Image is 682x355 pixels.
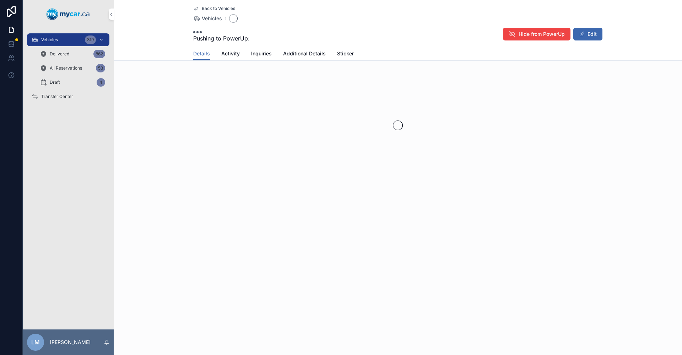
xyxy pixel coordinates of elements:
a: Vehicles [193,15,222,22]
div: 53 [96,64,105,72]
a: Additional Details [283,47,326,61]
a: Vehicles319 [27,33,109,46]
div: scrollable content [23,28,114,112]
span: Additional Details [283,50,326,57]
img: App logo [47,9,90,20]
a: Sticker [337,47,354,61]
span: Sticker [337,50,354,57]
a: Activity [221,47,240,61]
span: Vehicles [41,37,58,43]
button: Hide from PowerUp [503,28,570,40]
a: Back to Vehicles [193,6,235,11]
div: 862 [93,50,105,58]
span: Draft [50,80,60,85]
span: Hide from PowerUp [519,31,565,38]
button: Edit [573,28,602,40]
span: Pushing to PowerUp: [193,34,250,43]
a: Inquiries [251,47,272,61]
span: Inquiries [251,50,272,57]
p: [PERSON_NAME] [50,339,91,346]
a: Transfer Center [27,90,109,103]
span: Activity [221,50,240,57]
a: Draft4 [36,76,109,89]
div: 4 [97,78,105,87]
a: Details [193,47,210,61]
span: Details [193,50,210,57]
span: Delivered [50,51,69,57]
span: LM [31,338,40,346]
span: Back to Vehicles [202,6,235,11]
span: Vehicles [202,15,222,22]
a: All Reservations53 [36,62,109,75]
span: Transfer Center [41,94,73,99]
a: Delivered862 [36,48,109,60]
div: 319 [85,35,96,44]
span: All Reservations [50,65,82,71]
